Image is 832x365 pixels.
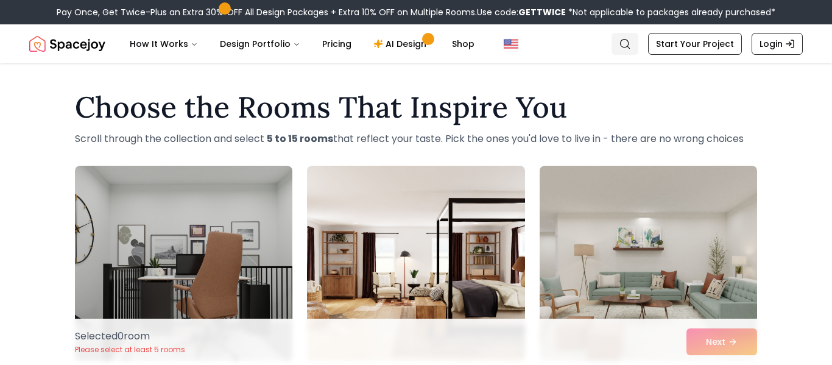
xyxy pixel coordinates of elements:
b: GETTWICE [518,6,566,18]
a: AI Design [364,32,440,56]
a: Start Your Project [648,33,742,55]
img: Spacejoy Logo [29,32,105,56]
span: Use code: [477,6,566,18]
p: Scroll through the collection and select that reflect your taste. Pick the ones you'd love to liv... [75,132,757,146]
a: Shop [442,32,484,56]
h1: Choose the Rooms That Inspire You [75,93,757,122]
a: Pricing [312,32,361,56]
strong: 5 to 15 rooms [267,132,333,146]
img: United States [504,37,518,51]
img: Room room-1 [75,166,292,361]
button: How It Works [120,32,208,56]
img: Room room-2 [307,166,524,361]
p: Selected 0 room [75,329,185,344]
a: Spacejoy [29,32,105,56]
div: Pay Once, Get Twice-Plus an Extra 30% OFF All Design Packages + Extra 10% OFF on Multiple Rooms. [57,6,775,18]
nav: Global [29,24,803,63]
a: Login [752,33,803,55]
nav: Main [120,32,484,56]
p: Please select at least 5 rooms [75,345,185,355]
img: Room room-3 [540,166,757,361]
button: Design Portfolio [210,32,310,56]
span: *Not applicable to packages already purchased* [566,6,775,18]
